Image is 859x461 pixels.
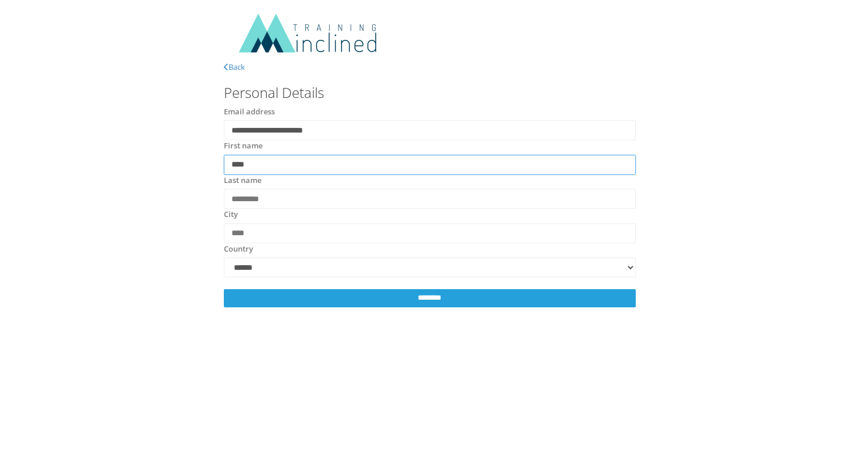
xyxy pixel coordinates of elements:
label: City [224,209,238,221]
label: Country [224,243,253,255]
h3: Personal Details [224,85,636,100]
label: Email address [224,106,275,118]
label: First name [224,140,263,152]
a: Back [224,62,245,72]
label: Last name [224,175,261,187]
img: 1200x300Final-InclinedTrainingLogo.png [224,12,400,56]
